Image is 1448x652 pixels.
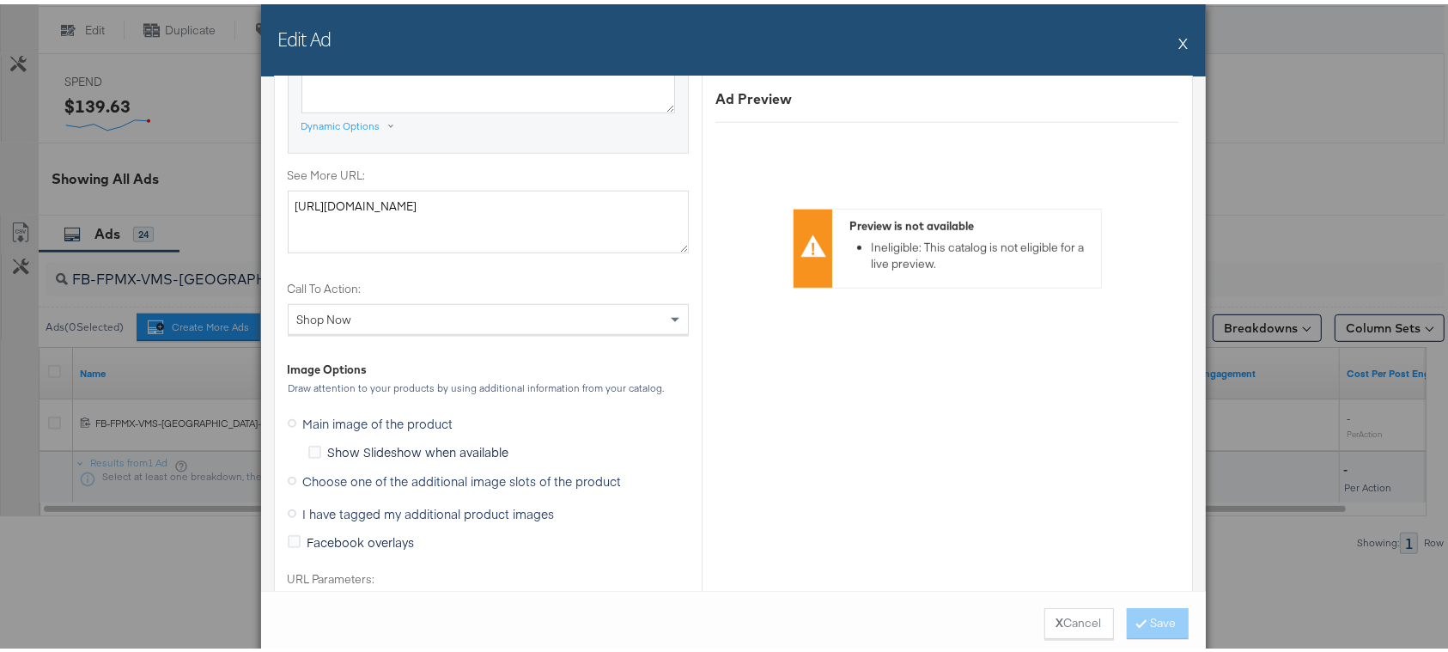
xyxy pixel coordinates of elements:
[871,235,1092,267] li: Ineligible: This catalog is not eligible for a live preview.
[849,214,1092,230] div: Preview is not available
[307,529,415,546] span: Facebook overlays
[301,115,380,129] div: Dynamic Options
[303,501,555,518] span: I have tagged my additional product images
[303,411,453,428] span: Main image of the product
[1179,21,1189,56] button: X
[715,85,1179,105] div: Ad Preview
[1044,604,1114,635] button: XCancel
[288,357,368,374] div: Image Options
[288,186,689,250] textarea: [URL][DOMAIN_NAME]
[303,468,622,485] span: Choose one of the additional image slots of the product
[288,567,689,583] label: URL Parameters:
[288,277,689,293] label: Call To Action:
[288,378,689,390] div: Draw attention to your products by using additional information from your catalog.
[278,21,332,47] h2: Edit Ad
[328,439,509,456] span: Show Slideshow when available
[297,308,352,323] span: Shop Now
[288,163,689,180] label: See More URL:
[1056,611,1064,627] strong: X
